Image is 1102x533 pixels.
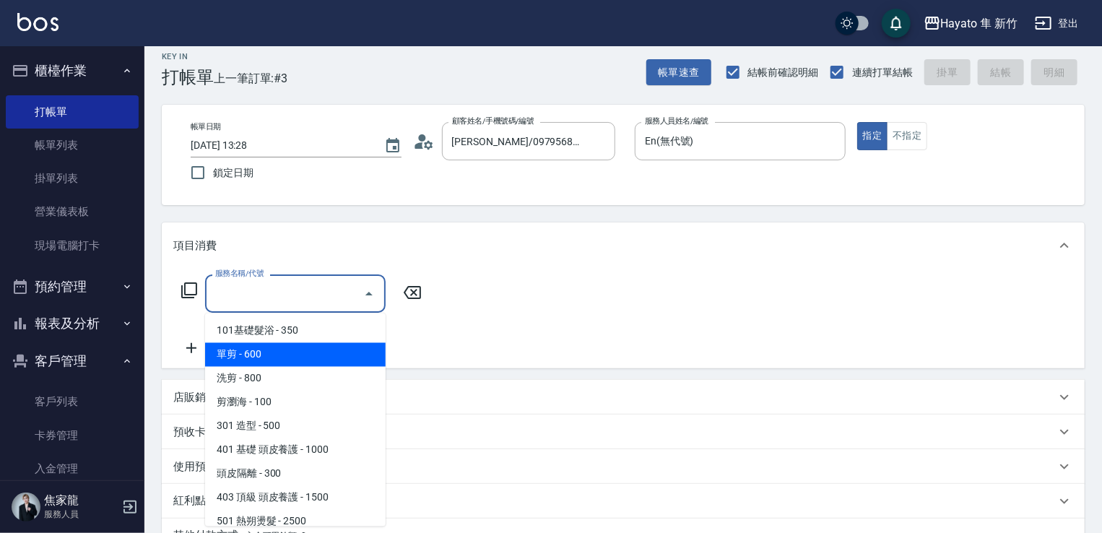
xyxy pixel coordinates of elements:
[941,14,1018,32] div: Hayato 隼 新竹
[6,385,139,418] a: 客戶列表
[162,380,1085,415] div: 店販銷售
[44,493,118,508] h5: 焦家龍
[162,222,1085,269] div: 項目消費
[857,122,888,150] button: 指定
[173,425,227,440] p: 預收卡販賣
[205,343,386,367] span: 單剪 - 600
[205,319,386,343] span: 101基礎髮浴 - 350
[646,59,711,86] button: 帳單速查
[6,452,139,485] a: 入金管理
[6,305,139,342] button: 報表及分析
[748,65,819,80] span: 結帳前確認明細
[173,493,259,509] p: 紅利點數
[205,462,386,486] span: 頭皮隔離 - 300
[205,391,386,415] span: 剪瀏海 - 100
[12,493,40,521] img: Person
[6,129,139,162] a: 帳單列表
[215,268,264,279] label: 服務名稱/代號
[6,268,139,305] button: 預約管理
[162,52,214,61] h2: Key In
[918,9,1023,38] button: Hayato 隼 新竹
[6,229,139,262] a: 現場電腦打卡
[162,415,1085,449] div: 預收卡販賣
[162,67,214,87] h3: 打帳單
[887,122,927,150] button: 不指定
[6,52,139,90] button: 櫃檯作業
[17,13,58,31] img: Logo
[6,419,139,452] a: 卡券管理
[173,238,217,253] p: 項目消費
[205,415,386,438] span: 301 造型 - 500
[376,129,410,163] button: Choose date, selected date is 2025-09-04
[214,69,288,87] span: 上一筆訂單:#3
[6,195,139,228] a: 營業儀表板
[852,65,913,80] span: 連續打單結帳
[6,162,139,195] a: 掛單列表
[1029,10,1085,37] button: 登出
[44,508,118,521] p: 服務人員
[6,342,139,380] button: 客戶管理
[162,484,1085,519] div: 紅利點數剩餘點數: 0
[357,282,381,305] button: Close
[6,95,139,129] a: 打帳單
[191,121,221,132] label: 帳單日期
[173,390,217,405] p: 店販銷售
[205,367,386,391] span: 洗剪 - 800
[191,134,370,157] input: YYYY/MM/DD hh:mm
[213,165,253,181] span: 鎖定日期
[205,438,386,462] span: 401 基礎 頭皮養護 - 1000
[205,486,386,510] span: 403 頂級 頭皮養護 - 1500
[452,116,534,126] label: 顧客姓名/手機號碼/編號
[173,459,227,474] p: 使用預收卡
[882,9,911,38] button: save
[645,116,708,126] label: 服務人員姓名/編號
[162,449,1085,484] div: 使用預收卡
